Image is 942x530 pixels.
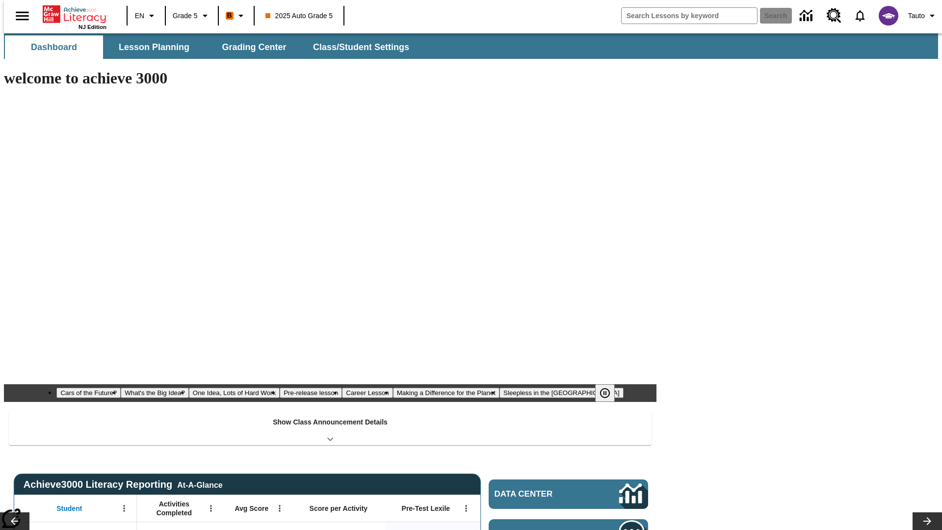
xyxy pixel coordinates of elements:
[56,388,121,398] button: Slide 1 Cars of the Future?
[459,501,473,516] button: Open Menu
[393,388,499,398] button: Slide 6 Making a Difference for the Planet
[280,388,342,398] button: Slide 4 Pre-release lesson
[4,69,656,87] h1: welcome to achieve 3000
[117,501,131,516] button: Open Menu
[489,479,648,509] a: Data Center
[342,388,392,398] button: Slide 5 Career Lesson
[5,35,103,59] button: Dashboard
[9,411,652,445] div: Show Class Announcement Details
[105,35,203,59] button: Lesson Planning
[821,2,847,29] a: Resource Center, Will open in new tab
[904,7,942,25] button: Profile/Settings
[8,1,37,30] button: Open side menu
[272,501,287,516] button: Open Menu
[847,3,873,28] a: Notifications
[495,489,586,499] span: Data Center
[622,8,757,24] input: search field
[177,479,222,490] div: At-A-Glance
[235,504,268,513] span: Avg Score
[205,35,303,59] button: Grading Center
[135,11,144,21] span: EN
[222,42,286,53] span: Grading Center
[499,388,624,398] button: Slide 7 Sleepless in the Animal Kingdom
[873,3,904,28] button: Select a new avatar
[222,7,251,25] button: Boost Class color is orange. Change class color
[908,11,925,21] span: Tauto
[310,504,368,513] span: Score per Activity
[204,501,218,516] button: Open Menu
[121,388,189,398] button: Slide 2 What's the Big Idea?
[189,388,280,398] button: Slide 3 One Idea, Lots of Hard Work
[119,42,189,53] span: Lesson Planning
[142,500,207,517] span: Activities Completed
[169,7,215,25] button: Grade: Grade 5, Select a grade
[131,7,162,25] button: Language: EN, Select a language
[273,417,388,427] p: Show Class Announcement Details
[4,33,938,59] div: SubNavbar
[227,9,232,22] span: B
[173,11,198,21] span: Grade 5
[265,11,333,21] span: 2025 Auto Grade 5
[313,42,409,53] span: Class/Student Settings
[56,504,82,513] span: Student
[43,4,106,24] a: Home
[595,384,615,402] button: Pause
[4,35,418,59] div: SubNavbar
[24,479,223,490] span: Achieve3000 Literacy Reporting
[595,384,625,402] div: Pause
[879,6,898,26] img: avatar image
[78,24,106,30] span: NJ Edition
[402,504,450,513] span: Pre-Test Lexile
[31,42,77,53] span: Dashboard
[794,2,821,29] a: Data Center
[913,512,942,530] button: Lesson carousel, Next
[305,35,417,59] button: Class/Student Settings
[43,3,106,30] div: Home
